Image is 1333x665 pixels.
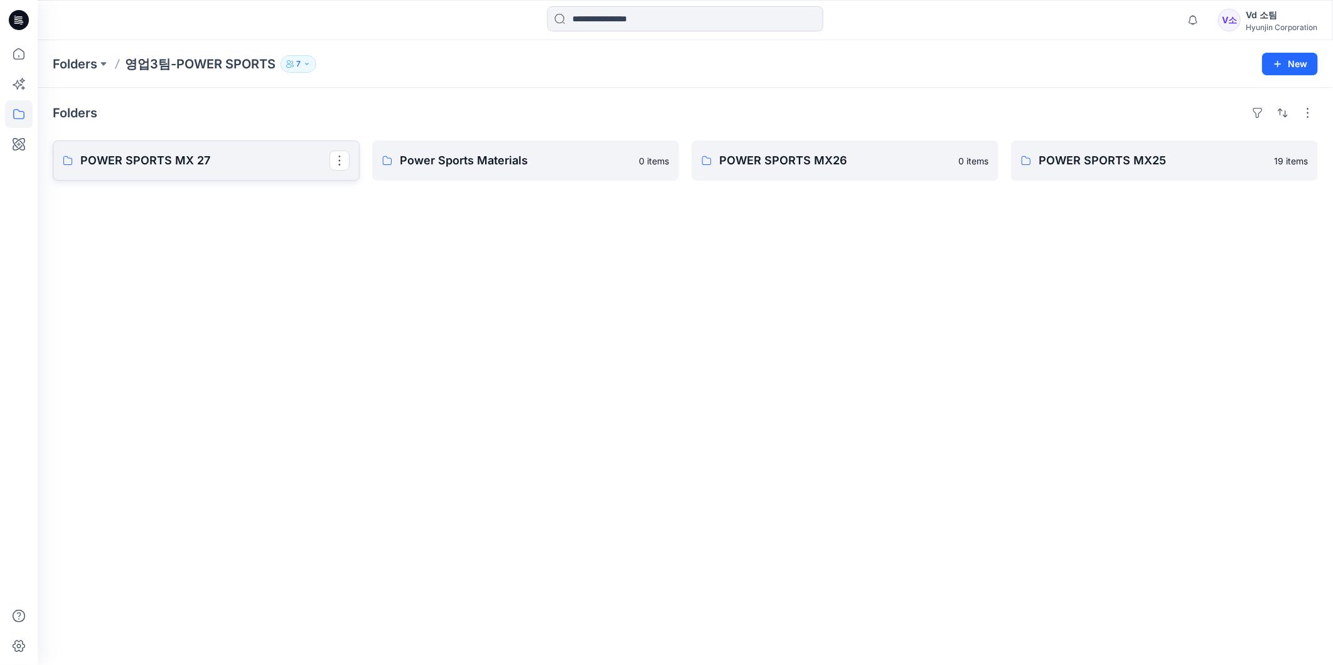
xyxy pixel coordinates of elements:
[958,154,988,168] p: 0 items
[1039,152,1266,169] p: POWER SPORTS MX25
[692,141,998,181] a: POWER SPORTS MX260 items
[80,152,329,169] p: POWER SPORTS MX 27
[53,55,97,73] a: Folders
[53,141,360,181] a: POWER SPORTS MX 27
[1262,53,1318,75] button: New
[296,57,301,71] p: 7
[53,105,97,120] h4: Folders
[125,55,276,73] p: 영업3팀-POWER SPORTS
[1011,141,1318,181] a: POWER SPORTS MX2519 items
[1246,8,1317,23] div: Vd 소팀
[1246,23,1317,32] div: Hyunjin Corporation
[719,152,951,169] p: POWER SPORTS MX26
[1218,9,1241,31] div: V소
[1274,154,1308,168] p: 19 items
[281,55,316,73] button: 7
[639,154,669,168] p: 0 items
[372,141,679,181] a: Power Sports Materials0 items
[400,152,631,169] p: Power Sports Materials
